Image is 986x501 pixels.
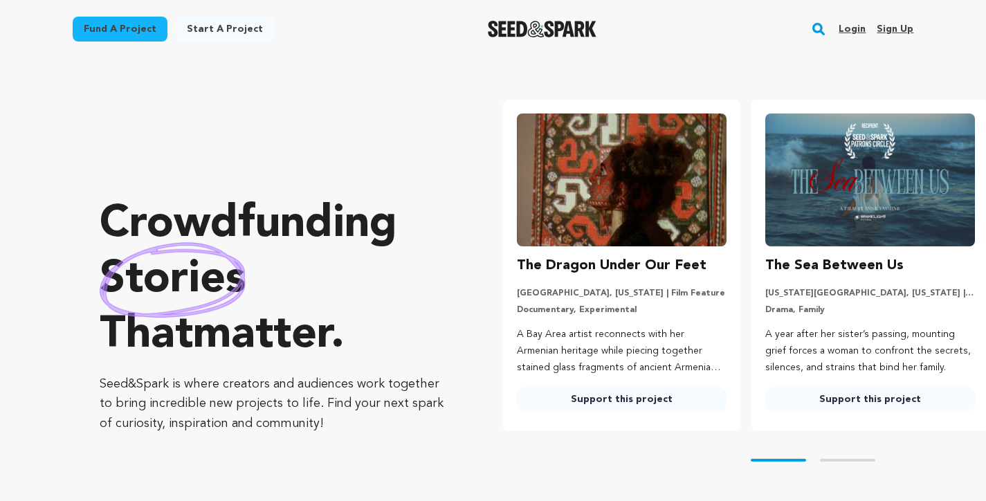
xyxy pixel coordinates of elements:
img: Seed&Spark Logo Dark Mode [488,21,596,37]
span: matter [193,313,331,358]
a: Sign up [877,18,913,40]
p: [GEOGRAPHIC_DATA], [US_STATE] | Film Feature [517,288,727,299]
img: The Dragon Under Our Feet image [517,113,727,246]
p: A year after her sister’s passing, mounting grief forces a woman to confront the secrets, silence... [765,327,975,376]
img: hand sketched image [100,242,246,318]
h3: The Dragon Under Our Feet [517,255,706,277]
p: A Bay Area artist reconnects with her Armenian heritage while piecing together stained glass frag... [517,327,727,376]
a: Support this project [517,387,727,412]
a: Fund a project [73,17,167,42]
p: Drama, Family [765,304,975,316]
p: Seed&Spark is where creators and audiences work together to bring incredible new projects to life... [100,374,448,434]
img: The Sea Between Us image [765,113,975,246]
h3: The Sea Between Us [765,255,904,277]
a: Support this project [765,387,975,412]
p: [US_STATE][GEOGRAPHIC_DATA], [US_STATE] | Film Short [765,288,975,299]
p: Crowdfunding that . [100,197,448,363]
a: Seed&Spark Homepage [488,21,596,37]
a: Start a project [176,17,274,42]
p: Documentary, Experimental [517,304,727,316]
a: Login [839,18,866,40]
